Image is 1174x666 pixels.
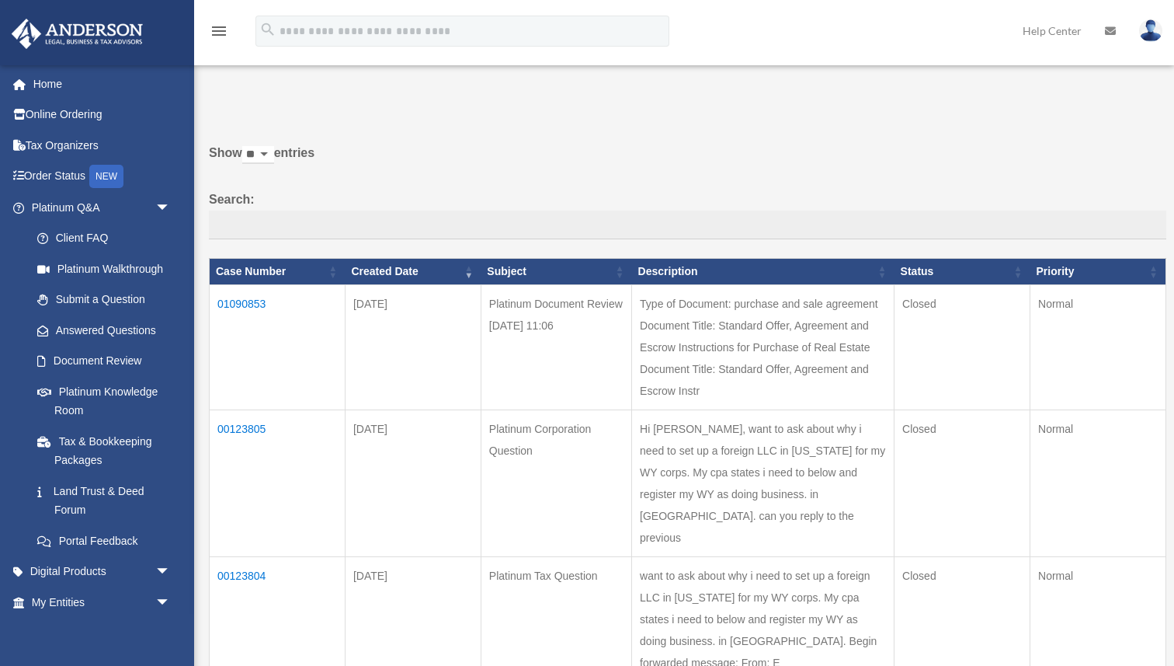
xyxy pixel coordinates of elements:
[1139,19,1162,42] img: User Pic
[11,587,194,618] a: My Entitiesarrow_drop_down
[155,192,186,224] span: arrow_drop_down
[11,192,186,223] a: Platinum Q&Aarrow_drop_down
[1030,259,1166,285] th: Priority: activate to sort column ascending
[210,22,228,40] i: menu
[481,285,631,410] td: Platinum Document Review [DATE] 11:06
[345,259,481,285] th: Created Date: activate to sort column ascending
[894,285,1030,410] td: Closed
[11,99,194,131] a: Online Ordering
[11,68,194,99] a: Home
[1030,410,1166,557] td: Normal
[209,142,1166,180] label: Show entries
[210,410,346,557] td: 00123805
[155,556,186,588] span: arrow_drop_down
[22,426,186,476] a: Tax & Bookkeeping Packages
[632,285,894,410] td: Type of Document: purchase and sale agreement Document Title: Standard Offer, Agreement and Escro...
[209,189,1166,240] label: Search:
[345,410,481,557] td: [DATE]
[22,223,186,254] a: Client FAQ
[894,259,1030,285] th: Status: activate to sort column ascending
[11,130,194,161] a: Tax Organizers
[22,376,186,426] a: Platinum Knowledge Room
[11,556,194,588] a: Digital Productsarrow_drop_down
[89,165,123,188] div: NEW
[155,587,186,619] span: arrow_drop_down
[210,259,346,285] th: Case Number: activate to sort column ascending
[7,19,148,49] img: Anderson Advisors Platinum Portal
[481,410,631,557] td: Platinum Corporation Question
[894,410,1030,557] td: Closed
[481,259,631,285] th: Subject: activate to sort column ascending
[242,146,274,164] select: Showentries
[22,476,186,525] a: Land Trust & Deed Forum
[259,21,276,38] i: search
[345,285,481,410] td: [DATE]
[210,285,346,410] td: 01090853
[210,27,228,40] a: menu
[632,259,894,285] th: Description: activate to sort column ascending
[22,315,179,346] a: Answered Questions
[11,161,194,193] a: Order StatusNEW
[22,525,186,556] a: Portal Feedback
[22,253,186,284] a: Platinum Walkthrough
[632,410,894,557] td: Hi [PERSON_NAME], want to ask about why i need to set up a foreign LLC in [US_STATE] for my WY co...
[209,211,1166,240] input: Search:
[22,346,186,377] a: Document Review
[22,284,186,316] a: Submit a Question
[1030,285,1166,410] td: Normal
